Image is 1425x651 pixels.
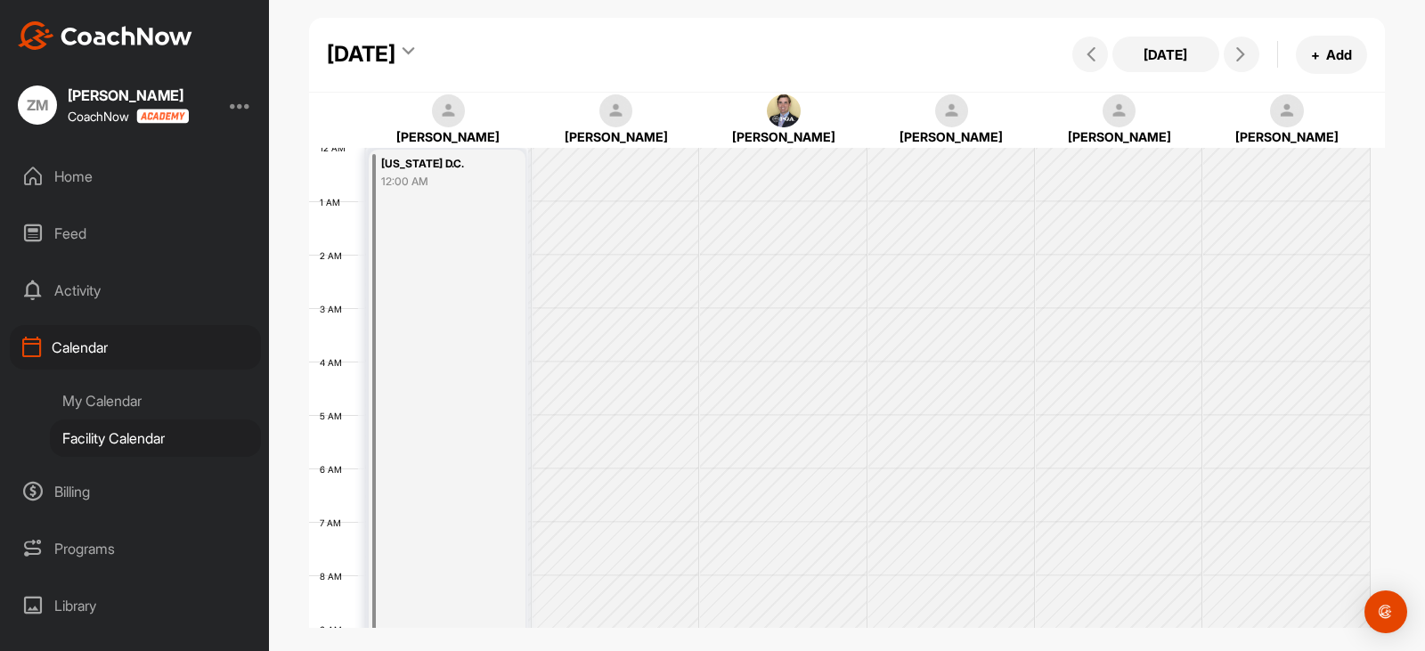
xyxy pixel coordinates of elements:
div: My Calendar [50,382,261,419]
div: 7 AM [309,517,359,528]
div: 12:00 AM [381,174,501,190]
div: Open Intercom Messenger [1364,590,1407,633]
div: [US_STATE] D.C. [381,154,501,175]
button: +Add [1296,36,1367,74]
div: 9 AM [309,624,360,635]
div: Feed [10,211,261,256]
img: square_default-ef6cabf814de5a2bf16c804365e32c732080f9872bdf737d349900a9daf73cf9.png [432,94,466,128]
div: [DATE] [327,38,395,70]
div: [PERSON_NAME] [1218,127,1355,146]
img: square_default-ef6cabf814de5a2bf16c804365e32c732080f9872bdf737d349900a9daf73cf9.png [935,94,969,128]
img: square_default-ef6cabf814de5a2bf16c804365e32c732080f9872bdf737d349900a9daf73cf9.png [599,94,633,128]
div: 2 AM [309,250,360,261]
img: square_default-ef6cabf814de5a2bf16c804365e32c732080f9872bdf737d349900a9daf73cf9.png [1270,94,1304,128]
img: square_9f5fd7803bd8b30925cdd02c280f4d95.jpg [767,94,801,128]
div: CoachNow [68,109,189,124]
img: CoachNow [18,21,192,50]
div: 4 AM [309,357,360,368]
div: ZM [18,85,57,125]
div: 8 AM [309,571,360,582]
div: [PERSON_NAME] [883,127,1020,146]
div: 1 AM [309,197,358,208]
div: 5 AM [309,411,360,421]
div: 12 AM [309,142,363,153]
div: Library [10,583,261,628]
div: [PERSON_NAME] [380,127,517,146]
div: [PERSON_NAME] [715,127,851,146]
div: Calendar [10,325,261,370]
div: 3 AM [309,304,360,314]
div: Programs [10,526,261,571]
div: Facility Calendar [50,419,261,457]
img: square_default-ef6cabf814de5a2bf16c804365e32c732080f9872bdf737d349900a9daf73cf9.png [1103,94,1136,128]
div: Billing [10,469,261,514]
div: 6 AM [309,464,360,475]
img: CoachNow acadmey [136,109,189,124]
div: [PERSON_NAME] [1051,127,1187,146]
button: [DATE] [1112,37,1219,72]
div: [PERSON_NAME] [68,88,189,102]
div: Home [10,154,261,199]
div: [PERSON_NAME] [548,127,684,146]
div: Activity [10,268,261,313]
span: + [1311,45,1320,64]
